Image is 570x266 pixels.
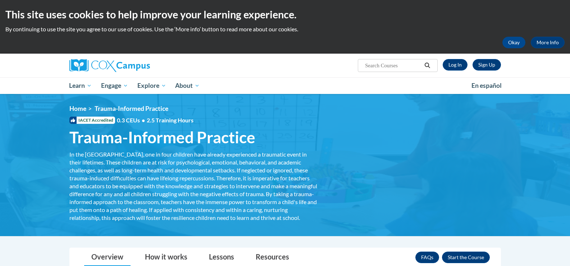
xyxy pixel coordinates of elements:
span: Explore [137,81,166,90]
a: Learn [65,77,97,94]
h2: This site uses cookies to help improve your learning experience. [5,7,565,22]
button: Enroll [442,252,490,263]
div: In the [GEOGRAPHIC_DATA], one in four children have already experienced a traumatic event in thei... [69,150,318,222]
span: Trauma-Informed Practice [69,128,255,147]
a: Cox Campus [69,59,206,72]
a: En español [467,78,506,93]
a: Register [473,59,501,71]
span: About [175,81,200,90]
div: Main menu [59,77,512,94]
a: FAQs [415,252,439,263]
span: Trauma-Informed Practice [95,105,168,112]
span: • [142,117,145,123]
a: Engage [96,77,133,94]
span: 0.3 CEUs [117,116,193,124]
input: Search Courses [364,61,422,70]
button: Okay [502,37,525,48]
span: En español [471,82,502,89]
span: 2.5 Training Hours [147,117,193,123]
a: Home [69,105,86,112]
span: Learn [69,81,92,90]
a: Explore [133,77,171,94]
img: Cox Campus [69,59,150,72]
a: About [170,77,204,94]
a: Log In [443,59,468,71]
p: By continuing to use the site you agree to our use of cookies. Use the ‘More info’ button to read... [5,25,565,33]
a: More Info [531,37,565,48]
button: Search [422,61,433,70]
span: IACET Accredited [69,117,115,124]
span: Engage [101,81,128,90]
